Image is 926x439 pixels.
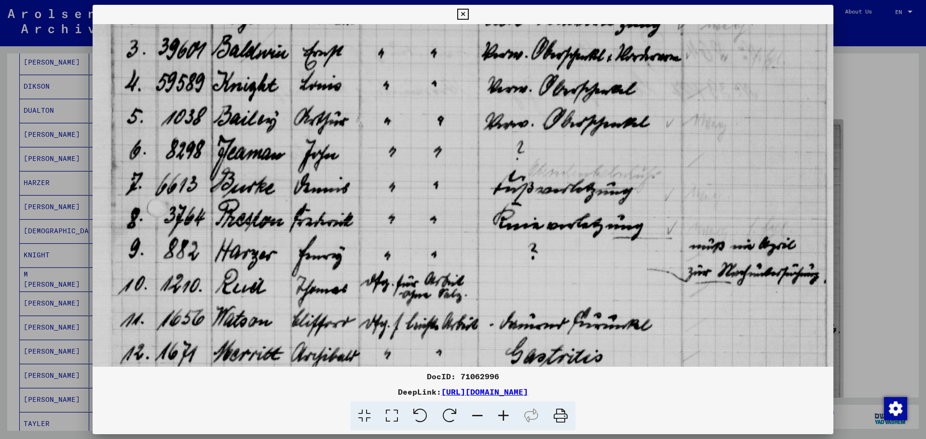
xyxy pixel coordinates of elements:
[93,386,833,398] div: DeepLink:
[93,371,833,382] div: DocID: 71062996
[884,397,907,420] div: Change consent
[884,397,907,420] img: Change consent
[441,387,528,397] a: [URL][DOMAIN_NAME]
